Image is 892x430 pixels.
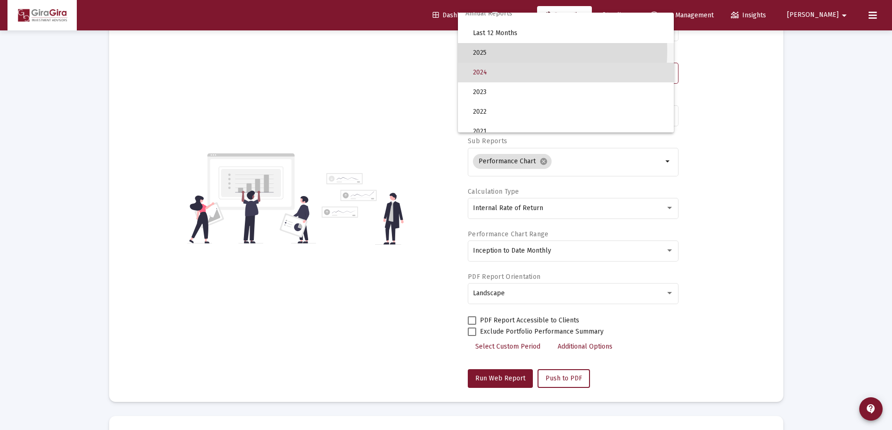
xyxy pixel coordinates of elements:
span: 2025 [473,43,666,63]
span: 2024 [473,63,666,82]
span: 2021 [473,122,666,141]
span: 2022 [473,102,666,122]
span: Last 12 Months [473,23,666,43]
span: Annual Reports [458,4,674,23]
span: 2023 [473,82,666,102]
